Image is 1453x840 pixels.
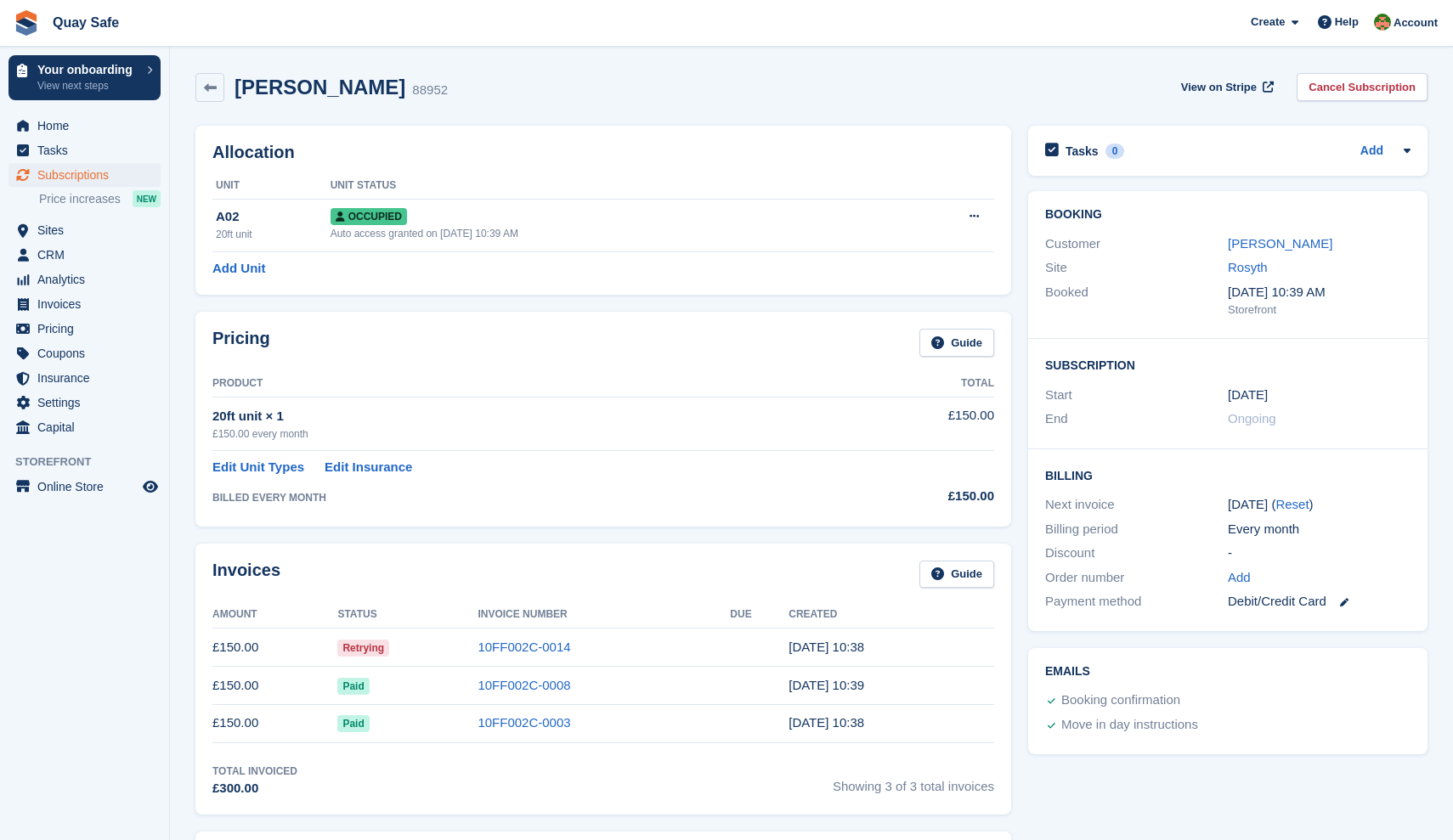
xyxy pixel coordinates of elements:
[1181,79,1257,96] span: View on Stripe
[1228,520,1411,539] div: Every month
[8,391,161,414] a: menu
[1228,302,1411,319] div: Storefront
[1045,568,1228,588] div: Order number
[8,243,161,267] a: menu
[331,172,889,200] th: Unit Status
[140,476,161,497] a: Preview store
[212,764,297,779] div: Total Invoiced
[1228,283,1411,302] div: [DATE] 10:39 AM
[789,601,994,629] th: Created
[1228,544,1411,563] div: -
[1394,14,1438,31] span: Account
[212,601,337,629] th: Amount
[919,561,994,589] a: Guide
[37,391,139,414] span: Settings
[1228,592,1411,612] div: Debit/Credit Card
[1228,495,1411,515] div: [DATE] ( )
[337,640,389,657] span: Retrying
[1335,14,1359,31] span: Help
[37,415,139,439] span: Capital
[1045,356,1411,373] h2: Subscription
[212,629,337,667] td: £150.00
[730,601,789,629] th: Due
[8,341,161,365] a: menu
[133,190,161,207] div: NEW
[789,640,864,654] time: 2025-08-03 09:38:50 UTC
[37,268,139,291] span: Analytics
[8,218,161,242] a: menu
[8,55,161,100] a: Your onboarding View next steps
[1045,208,1411,222] h2: Booking
[8,415,161,439] a: menu
[14,10,39,36] img: stora-icon-8386f47178a22dfd0bd8f6a31ec36ba5ce8667c1dd55bd0f319d3a0aa187defe.svg
[1228,568,1251,588] a: Add
[212,667,337,705] td: £150.00
[337,601,478,629] th: Status
[478,715,570,730] a: 10FF002C-0003
[37,114,139,138] span: Home
[478,640,570,654] a: 10FF002C-0014
[789,678,864,692] time: 2025-07-03 09:39:15 UTC
[1045,258,1228,278] div: Site
[1045,409,1228,429] div: End
[37,138,139,162] span: Tasks
[212,259,265,279] a: Add Unit
[1251,14,1285,31] span: Create
[1228,260,1268,274] a: Rosyth
[37,64,139,76] p: Your onboarding
[848,370,994,397] th: Total
[37,243,139,267] span: CRM
[1045,495,1228,515] div: Next invoice
[212,561,280,589] h2: Invoices
[8,138,161,162] a: menu
[1297,73,1428,101] a: Cancel Subscription
[37,366,139,390] span: Insurance
[216,227,331,242] div: 20ft unit
[337,678,369,695] span: Paid
[1228,411,1276,426] span: Ongoing
[8,114,161,138] a: menu
[8,268,161,291] a: menu
[46,8,126,37] a: Quay Safe
[1275,497,1309,511] a: Reset
[833,764,994,798] span: Showing 3 of 3 total invoices
[212,143,994,162] h2: Allocation
[37,163,139,187] span: Subscriptions
[1045,544,1228,563] div: Discount
[1045,520,1228,539] div: Billing period
[412,81,448,100] div: 88952
[1045,386,1228,405] div: Start
[212,172,331,200] th: Unit
[212,704,337,742] td: £150.00
[212,329,270,357] h2: Pricing
[212,458,304,477] a: Edit Unit Types
[212,407,848,426] div: 20ft unit × 1
[1228,386,1268,405] time: 2025-06-03 00:00:00 UTC
[8,366,161,390] a: menu
[37,475,139,499] span: Online Store
[8,475,161,499] a: menu
[39,189,161,208] a: Price increases NEW
[1360,142,1383,161] a: Add
[1228,236,1332,251] a: [PERSON_NAME]
[1061,691,1180,711] div: Booking confirmation
[337,715,369,732] span: Paid
[331,208,407,225] span: Occupied
[212,426,848,442] div: £150.00 every month
[1045,592,1228,612] div: Payment method
[8,292,161,316] a: menu
[325,458,412,477] a: Edit Insurance
[212,490,848,505] div: BILLED EVERY MONTH
[8,163,161,187] a: menu
[37,341,139,365] span: Coupons
[212,370,848,397] th: Product
[1045,234,1228,254] div: Customer
[1174,73,1277,101] a: View on Stripe
[789,715,864,730] time: 2025-06-03 09:38:34 UTC
[1061,715,1198,736] div: Move in day instructions
[1045,283,1228,319] div: Booked
[848,487,994,506] div: £150.00
[235,76,405,99] h2: [PERSON_NAME]
[216,207,331,227] div: A02
[1066,144,1099,159] h2: Tasks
